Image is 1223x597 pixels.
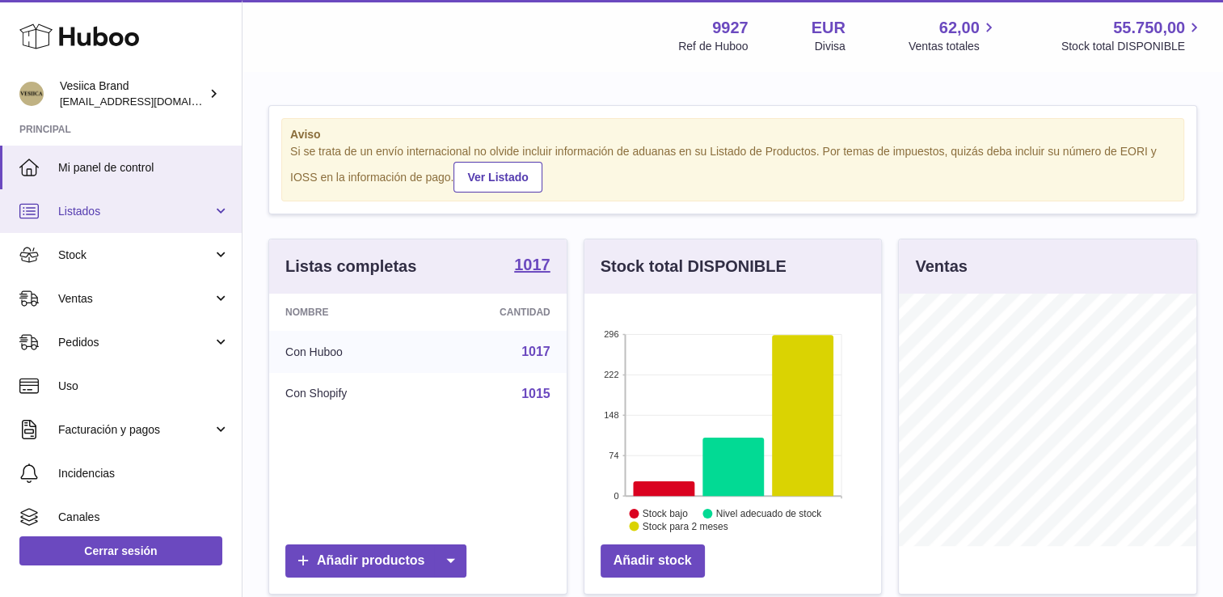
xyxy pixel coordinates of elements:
[712,17,749,39] strong: 9927
[269,373,427,415] td: Con Shopify
[58,160,230,176] span: Mi panel de control
[58,291,213,307] span: Ventas
[909,17,998,54] a: 62,00 Ventas totales
[290,144,1175,193] div: Si se trata de un envío internacional no olvide incluir información de aduanas en su Listado de P...
[1061,17,1204,54] a: 55.750,00 Stock total DISPONIBLE
[58,422,213,438] span: Facturación y pagos
[604,370,618,379] text: 222
[601,256,787,277] h3: Stock total DISPONIBLE
[60,78,205,109] div: Vesiica Brand
[643,508,688,519] text: Stock bajo
[909,39,998,54] span: Ventas totales
[269,331,427,373] td: Con Huboo
[58,510,230,525] span: Canales
[939,17,980,39] span: 62,00
[453,162,542,193] a: Ver Listado
[1061,39,1204,54] span: Stock total DISPONIBLE
[58,248,213,263] span: Stock
[609,451,618,460] text: 74
[58,379,230,394] span: Uso
[514,256,550,276] a: 1017
[285,256,416,277] h3: Listas completas
[285,544,466,578] a: Añadir productos
[58,466,230,481] span: Incidencias
[19,536,222,565] a: Cerrar sesión
[269,294,427,331] th: Nombre
[643,521,728,532] text: Stock para 2 meses
[521,387,550,400] a: 1015
[521,345,550,358] a: 1017
[58,204,213,219] span: Listados
[815,39,846,54] div: Divisa
[716,508,823,519] text: Nivel adecuado de stock
[601,544,705,578] a: Añadir stock
[60,95,238,108] span: [EMAIL_ADDRESS][DOMAIN_NAME]
[604,329,618,339] text: 296
[678,39,748,54] div: Ref de Huboo
[427,294,566,331] th: Cantidad
[614,491,618,501] text: 0
[514,256,550,273] strong: 1017
[812,17,846,39] strong: EUR
[604,410,618,420] text: 148
[915,256,967,277] h3: Ventas
[1113,17,1185,39] span: 55.750,00
[290,127,1175,142] strong: Aviso
[19,82,44,106] img: logistic@vesiica.com
[58,335,213,350] span: Pedidos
